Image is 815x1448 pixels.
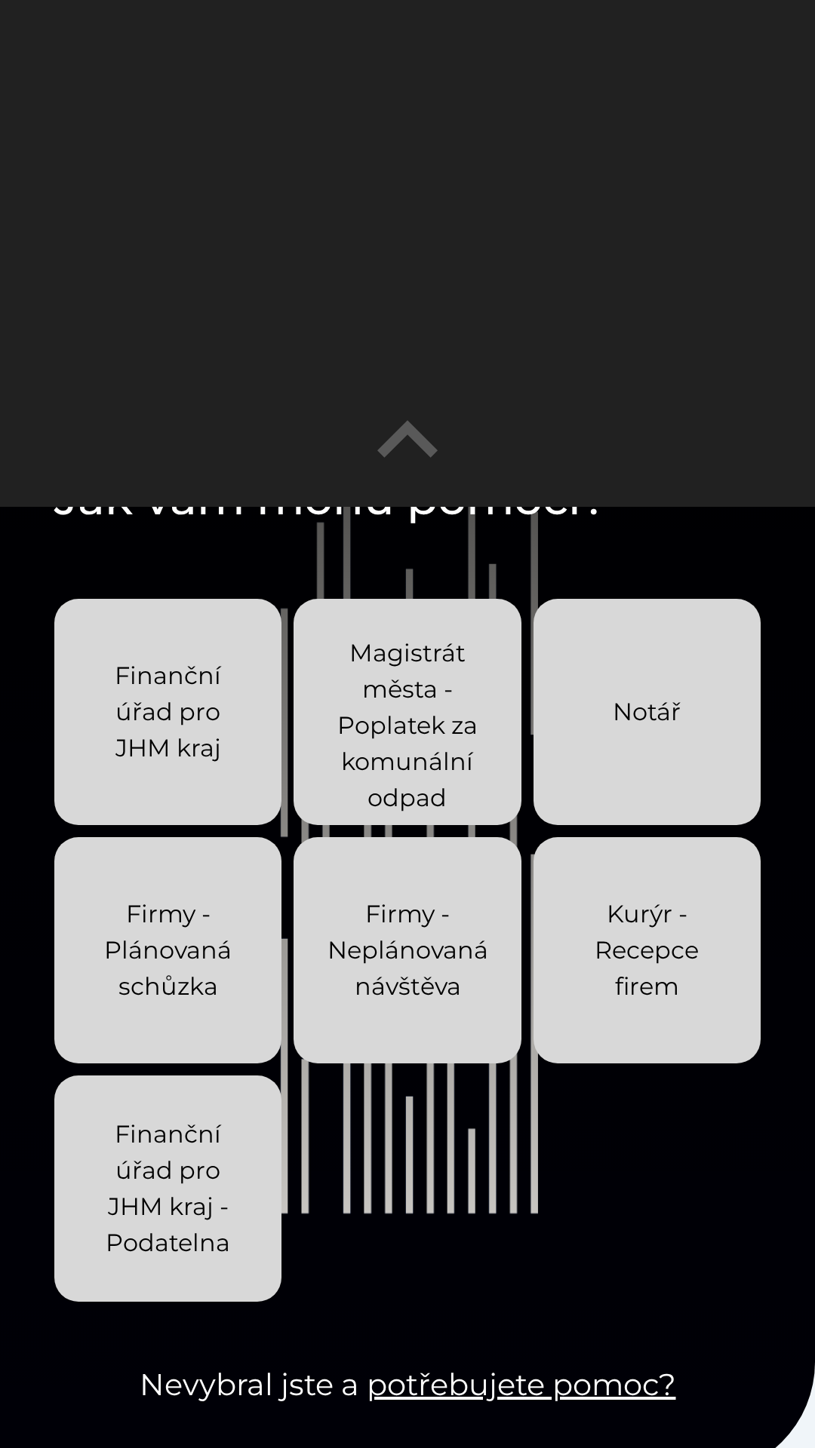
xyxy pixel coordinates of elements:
[54,1075,281,1302] button: Finanční úřad pro JHM kraj - Podatelna
[54,837,281,1063] button: Firmy - Plánovaná schůzka
[294,837,521,1063] button: Firmy - Neplánovaná návštěva
[328,896,488,1005] p: Firmy - Neplánovaná návštěva
[613,694,681,730] p: Notář
[534,599,761,825] button: Notář
[294,599,521,825] button: Magistrát města - Poplatek za komunální odpad
[367,1366,676,1403] a: potřebujete pomoc?
[91,896,245,1005] p: Firmy - Plánovaná schůzka
[570,896,724,1005] p: Kurýr - Recepce firem
[91,658,245,766] p: Finanční úřad pro JHM kraj
[330,635,484,816] p: Magistrát města - Poplatek za komunální odpad
[54,599,281,825] button: Finanční úřad pro JHM kraj
[54,1362,761,1407] p: Nevybral jste a
[534,837,761,1063] button: Kurýr - Recepce firem
[91,1116,245,1261] p: Finanční úřad pro JHM kraj - Podatelna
